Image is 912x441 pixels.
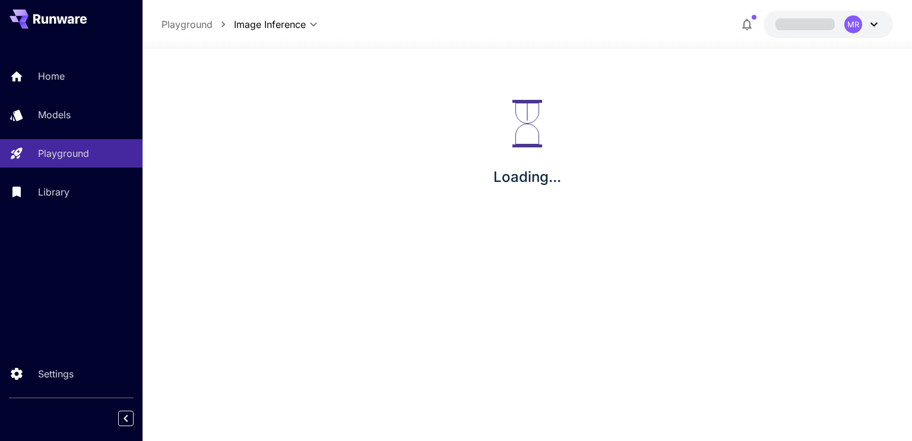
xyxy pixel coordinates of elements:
[38,367,74,381] p: Settings
[493,166,561,188] p: Loading...
[234,17,306,31] span: Image Inference
[118,411,134,426] button: Collapse sidebar
[161,17,234,31] nav: breadcrumb
[844,15,862,33] div: MR
[161,17,213,31] a: Playground
[127,408,142,429] div: Collapse sidebar
[38,108,71,122] p: Models
[38,69,65,83] p: Home
[38,185,69,199] p: Library
[764,11,893,38] button: MR
[38,146,89,160] p: Playground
